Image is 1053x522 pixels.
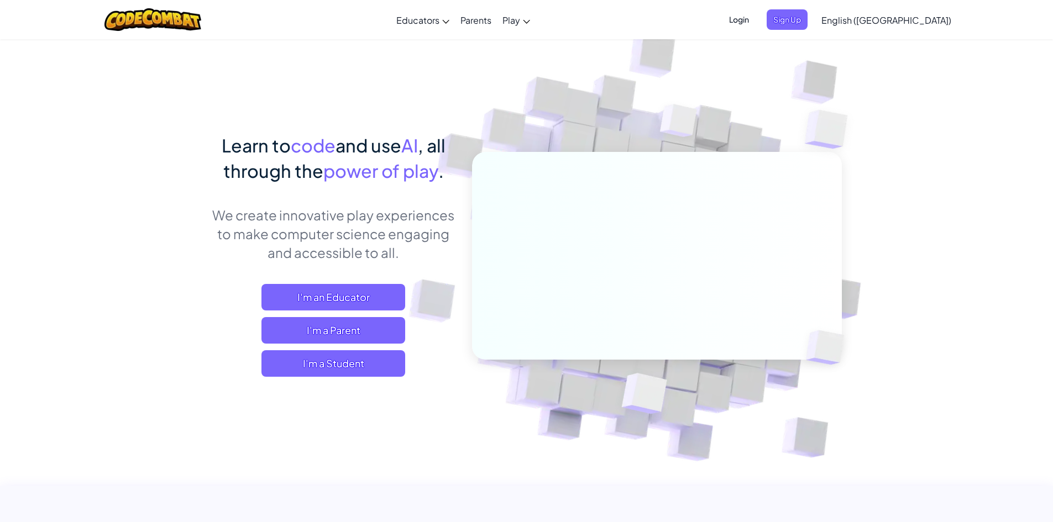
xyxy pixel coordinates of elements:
img: Overlap cubes [639,82,719,165]
img: Overlap cubes [783,83,878,176]
button: Sign Up [767,9,808,30]
span: and use [336,134,401,156]
a: Educators [391,5,455,35]
img: Overlap cubes [787,307,870,388]
span: code [291,134,336,156]
a: I'm an Educator [261,284,405,310]
span: power of play [323,160,438,182]
span: . [438,160,444,182]
span: Play [502,14,520,26]
a: English ([GEOGRAPHIC_DATA]) [816,5,957,35]
img: Overlap cubes [594,350,693,441]
a: Play [497,5,536,35]
img: CodeCombat logo [104,8,201,31]
a: I'm a Parent [261,317,405,344]
span: Learn to [222,134,291,156]
a: Parents [455,5,497,35]
span: English ([GEOGRAPHIC_DATA]) [821,14,951,26]
span: Educators [396,14,439,26]
button: Login [722,9,756,30]
button: I'm a Student [261,350,405,377]
span: AI [401,134,418,156]
p: We create innovative play experiences to make computer science engaging and accessible to all. [212,205,455,262]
